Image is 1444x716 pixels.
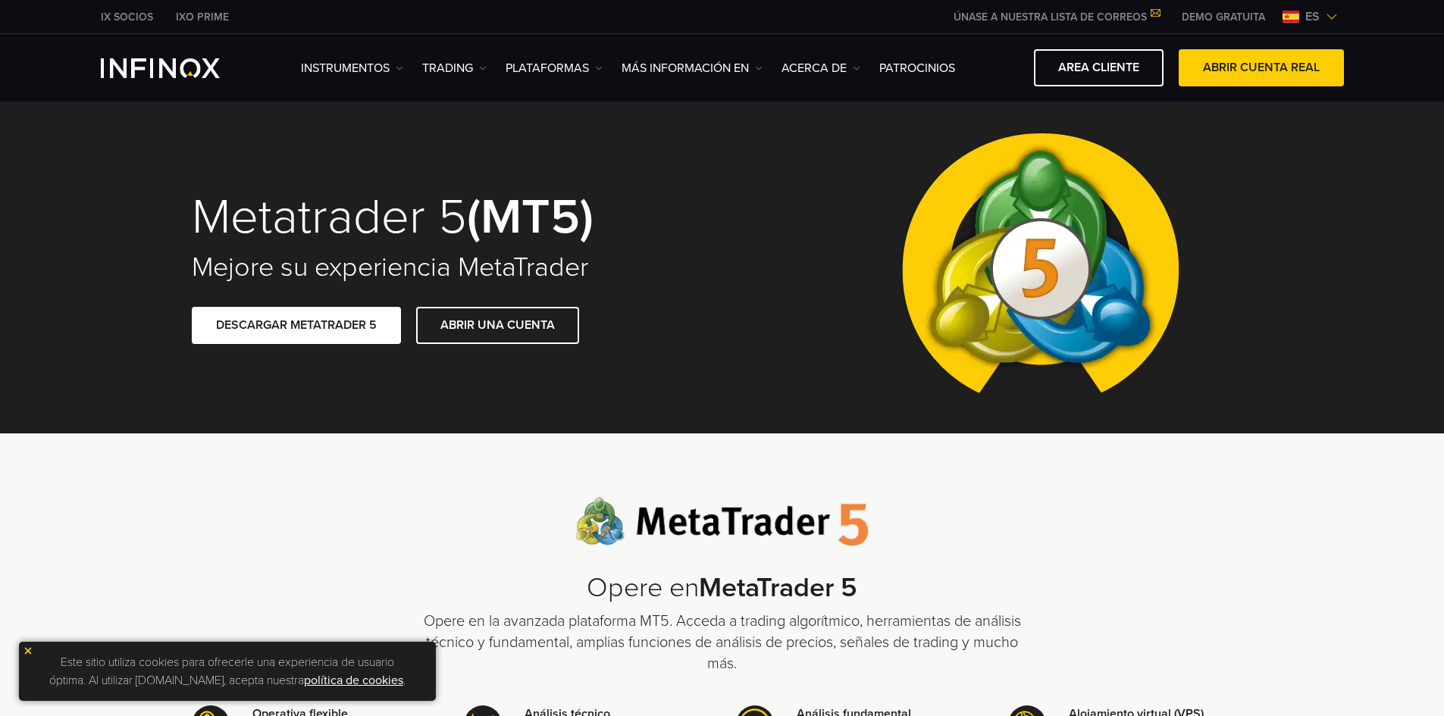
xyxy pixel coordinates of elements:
a: Instrumentos [301,59,403,77]
p: Este sitio utiliza cookies para ofrecerle una experiencia de usuario óptima. Al utilizar [DOMAIN_... [27,649,428,693]
a: ACERCA DE [782,59,860,77]
strong: (MT5) [467,187,594,247]
a: ABRIR CUENTA REAL [1179,49,1344,86]
a: INFINOX MENU [1170,9,1276,25]
a: INFINOX [164,9,240,25]
h2: Opere en [419,572,1026,605]
p: Opere en la avanzada plataforma MT5. Acceda a trading algorítmico, herramientas de análisis técni... [419,611,1026,674]
img: yellow close icon [23,646,33,656]
strong: MetaTrader 5 [699,571,857,604]
a: política de cookies [304,673,403,688]
h2: Mejore su experiencia MetaTrader [192,251,701,284]
a: AREA CLIENTE [1034,49,1164,86]
img: Meta Trader 5 logo [575,497,869,546]
a: ABRIR UNA CUENTA [416,307,579,344]
span: es [1299,8,1326,26]
h1: Metatrader 5 [192,192,701,243]
a: Patrocinios [879,59,955,77]
a: Más información en [622,59,763,77]
img: Meta Trader 5 [890,102,1191,433]
a: INFINOX [89,9,164,25]
a: INFINOX Logo [101,58,255,78]
a: PLATAFORMAS [506,59,603,77]
a: DESCARGAR METATRADER 5 [192,307,401,344]
a: TRADING [422,59,487,77]
a: ÚNASE A NUESTRA LISTA DE CORREOS [942,11,1170,23]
